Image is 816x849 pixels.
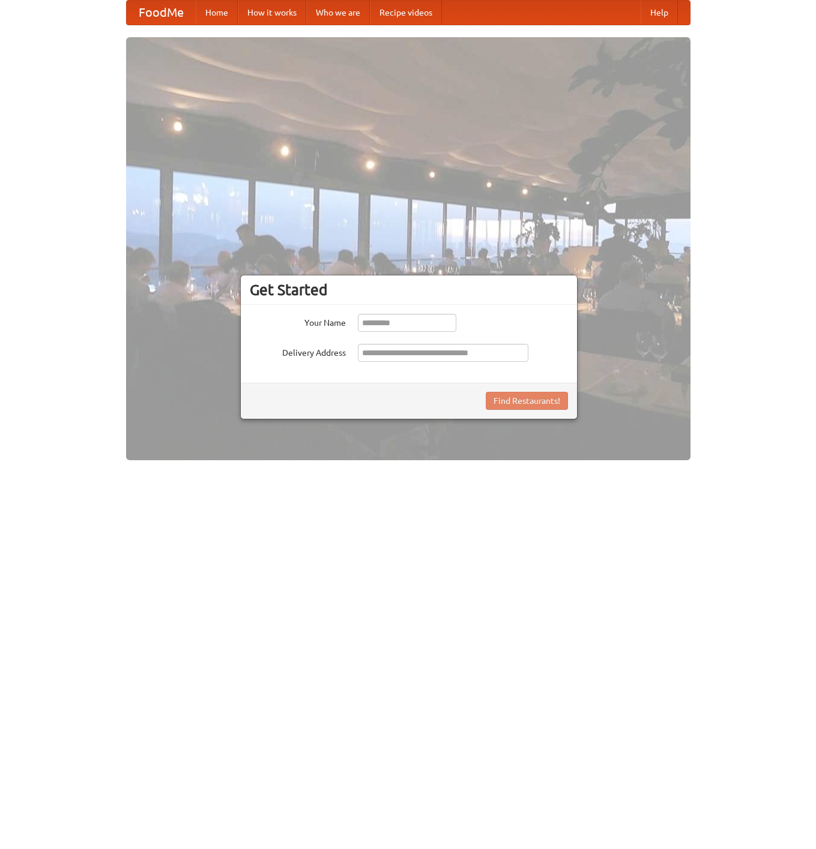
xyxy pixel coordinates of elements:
[250,314,346,329] label: Your Name
[250,344,346,359] label: Delivery Address
[486,392,568,410] button: Find Restaurants!
[127,1,196,25] a: FoodMe
[641,1,678,25] a: Help
[238,1,306,25] a: How it works
[250,281,568,299] h3: Get Started
[196,1,238,25] a: Home
[306,1,370,25] a: Who we are
[370,1,442,25] a: Recipe videos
